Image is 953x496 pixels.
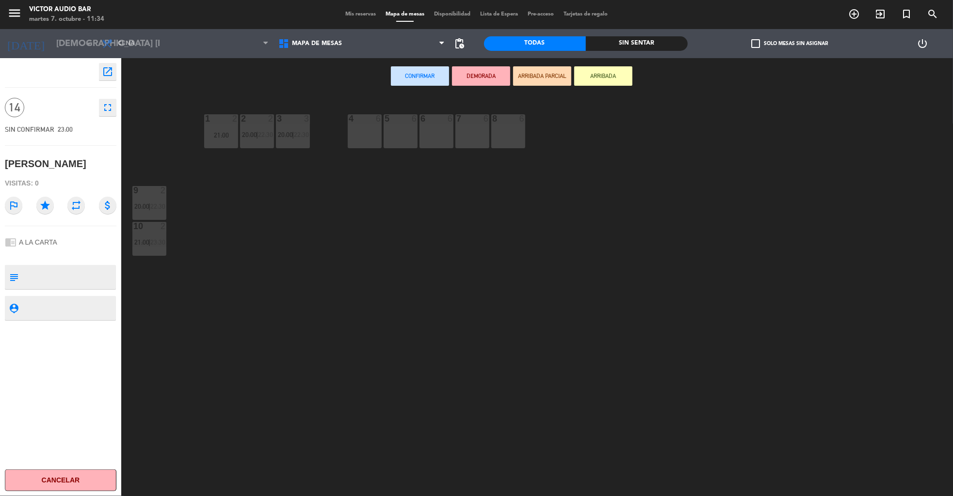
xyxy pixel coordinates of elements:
[242,131,257,139] span: 20:00
[7,6,22,20] i: menu
[150,238,165,246] span: 23:30
[381,12,429,17] span: Mapa de mesas
[102,102,113,113] i: fullscreen
[118,40,135,47] span: Cena
[927,8,938,20] i: search
[58,125,73,133] span: 23:00
[19,238,57,246] span: A LA CARTA
[586,36,688,51] div: Sin sentar
[484,114,489,123] div: 6
[29,5,104,15] div: Victor Audio Bar
[5,236,16,248] i: chrome_reader_mode
[258,131,273,139] span: 22:30
[484,36,586,51] div: Todas
[133,186,134,195] div: 9
[5,98,24,117] span: 14
[376,114,382,123] div: 6
[5,175,116,192] div: Visitas: 0
[99,197,116,214] i: attach_money
[150,202,165,210] span: 22:30
[559,12,613,17] span: Tarjetas de regalo
[340,12,381,17] span: Mis reservas
[848,8,860,20] i: add_circle_outline
[412,114,418,123] div: 6
[917,38,928,49] i: power_settings_new
[519,114,525,123] div: 6
[5,125,54,133] span: SIN CONFIRMAR
[513,66,571,86] button: ARRIBADA PARCIAL
[232,114,238,123] div: 2
[268,114,274,123] div: 2
[420,114,421,123] div: 6
[385,114,385,123] div: 5
[36,197,54,214] i: star
[5,197,22,214] i: outlined_flag
[5,156,86,172] div: [PERSON_NAME]
[391,66,449,86] button: Confirmar
[8,272,19,282] i: subject
[29,15,104,24] div: martes 7. octubre - 11:34
[475,12,523,17] span: Lista de Espera
[751,39,760,48] span: check_box_outline_blank
[874,8,886,20] i: exit_to_app
[294,131,309,139] span: 22:30
[205,114,206,123] div: 1
[448,114,453,123] div: 6
[67,197,85,214] i: repeat
[161,222,166,231] div: 2
[452,66,510,86] button: DEMORADA
[429,12,475,17] span: Disponibilidad
[204,132,238,139] div: 21:00
[278,131,293,139] span: 20:00
[148,202,150,210] span: |
[292,40,342,47] span: MAPA DE MESAS
[99,99,116,116] button: fullscreen
[751,39,828,48] label: Solo mesas sin asignar
[454,38,466,49] span: pending_actions
[134,238,149,246] span: 21:00
[5,469,116,491] button: Cancelar
[133,222,134,231] div: 10
[83,38,95,49] i: arrow_drop_down
[134,202,149,210] span: 20:00
[292,131,294,139] span: |
[523,12,559,17] span: Pre-acceso
[8,303,19,313] i: person_pin
[901,8,912,20] i: turned_in_not
[304,114,310,123] div: 3
[148,238,150,246] span: |
[456,114,457,123] div: 7
[99,63,116,80] button: open_in_new
[102,66,113,77] i: open_in_new
[492,114,493,123] div: 8
[7,6,22,24] button: menu
[256,131,258,139] span: |
[574,66,632,86] button: ARRIBADA
[161,186,166,195] div: 2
